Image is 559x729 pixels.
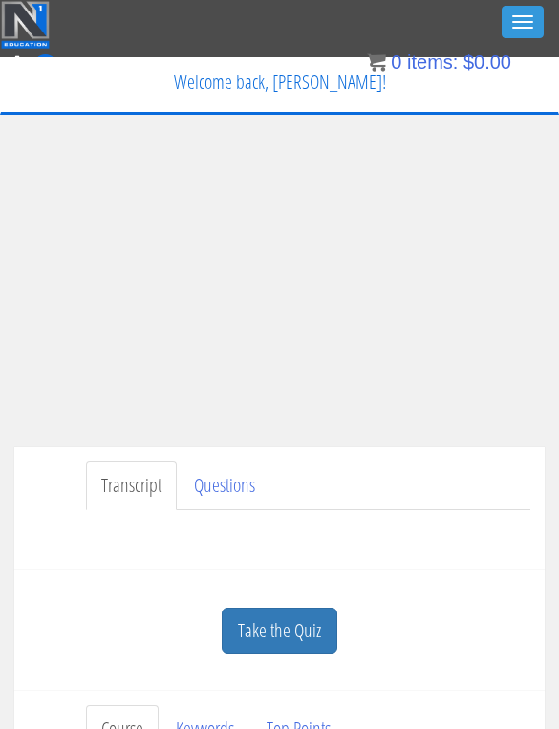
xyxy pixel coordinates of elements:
[367,53,386,72] img: icon11.png
[179,461,270,510] a: Questions
[367,52,511,73] a: 0 items: $0.00
[391,52,401,73] span: 0
[1,58,558,106] p: Welcome back, [PERSON_NAME]!
[463,52,511,73] bdi: 0.00
[33,54,57,78] span: 0
[86,461,177,510] a: Transcript
[1,1,50,49] img: n1-education
[222,608,337,654] a: Take the Quiz
[463,52,474,73] span: $
[407,52,458,73] span: items:
[15,50,57,75] a: 0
